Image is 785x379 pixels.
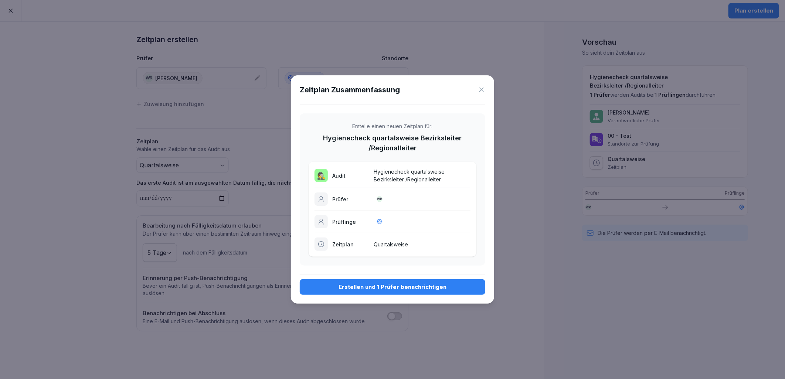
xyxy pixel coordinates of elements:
div: WR [377,196,383,202]
h1: Zeitplan Zusammenfassung [300,84,400,95]
p: 🕵️ [317,171,325,181]
p: Prüflinge [332,218,369,226]
p: Prüfer [332,195,369,203]
button: Erstellen und 1 Prüfer benachrichtigen [300,279,485,295]
p: Audit [332,172,369,180]
p: Quartalsweise [374,240,470,248]
p: Hygienecheck quartalsweise Bezirksleiter /Regionalleiter [374,168,470,183]
div: Erstellen und 1 Prüfer benachrichtigen [306,283,479,291]
p: Hygienecheck quartalsweise Bezirksleiter /Regionalleiter [309,133,476,153]
p: Zeitplan [332,240,369,248]
p: Erstelle einen neuen Zeitplan für: [353,122,433,130]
